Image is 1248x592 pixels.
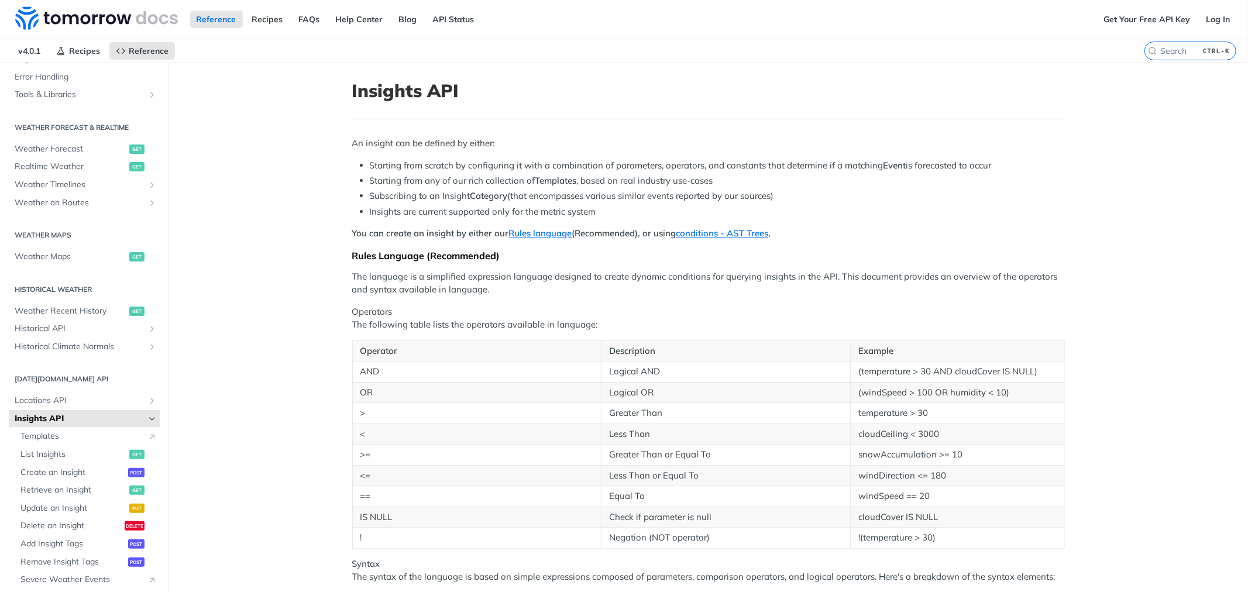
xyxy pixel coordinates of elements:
[370,174,1065,188] li: Starting from any of our rich collection of , based on real industry use-cases
[352,424,601,445] td: <
[352,270,1065,297] p: The language is a simplified expression language designed to create dynamic conditions for queryi...
[128,468,145,477] span: post
[129,46,169,56] span: Reference
[851,528,1064,549] td: !(temperature > 30)
[352,382,601,403] td: OR
[9,338,160,356] a: Historical Climate NormalsShow subpages for Historical Climate Normals
[851,445,1064,466] td: snowAccumulation >= 10
[9,194,160,212] a: Weather on RoutesShow subpages for Weather on Routes
[20,520,122,532] span: Delete an Insight
[9,392,160,409] a: Locations APIShow subpages for Locations API
[883,160,906,171] strong: Event
[147,414,157,424] button: Hide subpages for Insights API
[370,205,1065,219] li: Insights are current supported only for the metric system
[676,228,769,239] a: conditions - AST Trees
[147,342,157,352] button: Show subpages for Historical Climate Normals
[20,502,126,514] span: Update an Insight
[15,395,145,407] span: Locations API
[851,362,1064,383] td: (temperature > 30 AND cloudCover IS NULL)
[15,71,157,83] span: Error Handling
[352,465,601,486] td: <=
[9,176,160,194] a: Weather TimelinesShow subpages for Weather Timelines
[147,90,157,99] button: Show subpages for Tools & Libraries
[15,179,145,191] span: Weather Timelines
[851,340,1064,362] th: Example
[129,144,145,154] span: get
[15,161,126,173] span: Realtime Weather
[352,362,601,383] td: AND
[352,507,601,528] td: IS NULL
[69,46,100,56] span: Recipes
[12,42,47,60] span: v4.0.1
[15,6,178,30] img: Tomorrow.io Weather API Docs
[246,11,290,28] a: Recipes
[9,68,160,86] a: Error Handling
[601,507,851,528] td: Check if parameter is null
[1148,46,1157,56] svg: Search
[147,180,157,190] button: Show subpages for Weather Timelines
[129,307,145,316] span: get
[15,553,160,571] a: Remove Insight Tagspost
[109,42,175,60] a: Reference
[9,320,160,338] a: Historical APIShow subpages for Historical API
[15,481,160,499] a: Retrieve an Insightget
[601,445,851,466] td: Greater Than or Equal To
[9,122,160,133] h2: Weather Forecast & realtime
[470,190,508,201] strong: Category
[15,517,160,535] a: Delete an Insightdelete
[9,410,160,428] a: Insights APIHide subpages for Insights API
[15,413,145,425] span: Insights API
[15,197,145,209] span: Weather on Routes
[1199,11,1236,28] a: Log In
[601,465,851,486] td: Less Than or Equal To
[352,250,1065,261] div: Rules Language (Recommended)
[147,432,157,441] i: Link
[9,302,160,320] a: Weather Recent Historyget
[329,11,390,28] a: Help Center
[352,137,1065,150] p: An insight can be defined by either:
[851,424,1064,445] td: cloudCeiling < 3000
[190,11,243,28] a: Reference
[601,424,851,445] td: Less Than
[15,89,145,101] span: Tools & Libraries
[9,158,160,175] a: Realtime Weatherget
[9,230,160,240] h2: Weather Maps
[15,323,145,335] span: Historical API
[147,396,157,405] button: Show subpages for Locations API
[393,11,424,28] a: Blog
[293,11,326,28] a: FAQs
[20,467,125,479] span: Create an Insight
[9,86,160,104] a: Tools & LibrariesShow subpages for Tools & Libraries
[851,465,1064,486] td: windDirection <= 180
[125,521,145,531] span: delete
[352,340,601,362] th: Operator
[128,539,145,549] span: post
[535,175,577,186] strong: Templates
[601,486,851,507] td: Equal To
[129,486,145,495] span: get
[851,486,1064,507] td: windSpeed == 20
[9,248,160,266] a: Weather Mapsget
[15,143,126,155] span: Weather Forecast
[1200,45,1233,57] kbd: CTRL-K
[352,305,1065,332] p: Operators The following table lists the operators available in language:
[129,504,145,513] span: put
[370,190,1065,203] li: Subscribing to an Insight (that encompasses various similar events reported by our sources)
[15,428,160,445] a: TemplatesLink
[851,507,1064,528] td: cloudCover IS NULL
[352,80,1065,101] h1: Insights API
[15,446,160,463] a: List Insightsget
[370,159,1065,173] li: Starting from scratch by configuring it with a combination of parameters, operators, and constant...
[129,162,145,171] span: get
[427,11,481,28] a: API Status
[129,252,145,261] span: get
[851,403,1064,424] td: temperature > 30
[15,305,126,317] span: Weather Recent History
[601,528,851,549] td: Negation (NOT operator)
[509,228,572,239] a: Rules language
[601,340,851,362] th: Description
[851,382,1064,403] td: (windSpeed > 100 OR humidity < 10)
[20,538,125,550] span: Add Insight Tags
[352,528,601,549] td: !
[20,449,126,460] span: List Insights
